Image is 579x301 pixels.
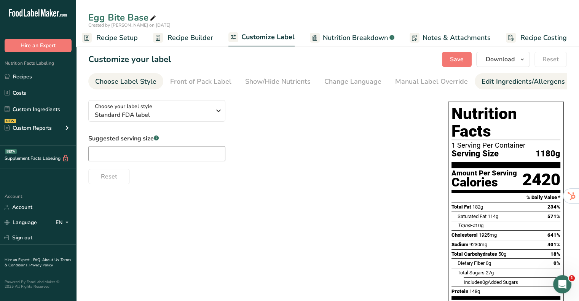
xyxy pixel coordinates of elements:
[547,232,560,238] span: 641%
[5,119,16,123] div: NEW
[569,275,575,281] span: 1
[458,223,477,228] span: Fat
[423,33,491,43] span: Notes & Attachments
[451,242,468,247] span: Sodium
[536,149,560,159] span: 1180g
[410,29,491,46] a: Notes & Attachments
[5,216,37,229] a: Language
[553,275,571,293] iframe: Intercom live chat
[395,76,468,87] div: Manual Label Override
[5,257,71,268] a: Terms & Conditions .
[469,242,487,247] span: 9230mg
[553,260,560,266] span: 0%
[478,223,483,228] span: 0g
[153,29,213,46] a: Recipe Builder
[451,105,560,140] h1: Nutrition Facts
[96,33,138,43] span: Recipe Setup
[95,110,211,119] span: Standard FDA label
[522,170,560,190] div: 2420
[458,270,485,276] span: Total Sugars
[486,270,494,276] span: 27g
[547,204,560,210] span: 234%
[5,257,32,263] a: Hire an Expert .
[170,76,231,87] div: Front of Pack Label
[520,33,567,43] span: Recipe Costing
[95,102,152,110] span: Choose your label style
[486,55,515,64] span: Download
[5,39,72,52] button: Hire an Expert
[469,288,480,294] span: 148g
[88,169,130,184] button: Reset
[451,170,517,177] div: Amount Per Serving
[542,55,559,64] span: Reset
[101,172,117,181] span: Reset
[442,52,472,67] button: Save
[472,204,483,210] span: 182g
[82,29,138,46] a: Recipe Setup
[88,53,171,66] h1: Customize your label
[458,213,486,219] span: Saturated Fat
[451,193,560,202] section: % Daily Value *
[547,213,560,219] span: 571%
[451,177,517,188] div: Calories
[241,32,295,42] span: Customize Label
[476,52,530,67] button: Download
[5,149,17,154] div: BETA
[324,76,381,87] div: Change Language
[245,76,311,87] div: Show/Hide Nutrients
[228,29,295,47] a: Customize Label
[498,251,506,257] span: 50g
[451,232,478,238] span: Cholesterol
[486,260,491,266] span: 0g
[451,204,471,210] span: Total Fat
[5,124,52,132] div: Custom Reports
[88,100,225,122] button: Choose your label style Standard FDA label
[482,279,488,285] span: 0g
[310,29,394,46] a: Nutrition Breakdown
[506,29,567,46] a: Recipe Costing
[458,260,485,266] span: Dietary Fiber
[56,218,72,227] div: EN
[451,142,560,149] div: 1 Serving Per Container
[323,33,388,43] span: Nutrition Breakdown
[450,55,464,64] span: Save
[479,232,497,238] span: 1925mg
[547,242,560,247] span: 401%
[534,52,567,67] button: Reset
[464,279,518,285] span: Includes Added Sugars
[451,288,468,294] span: Protein
[167,33,213,43] span: Recipe Builder
[5,280,72,289] div: Powered By FoodLabelMaker © 2025 All Rights Reserved
[458,223,470,228] i: Trans
[451,251,497,257] span: Total Carbohydrates
[88,134,225,143] label: Suggested serving size
[550,251,560,257] span: 18%
[482,76,578,87] div: Edit Ingredients/Allergens List
[88,11,158,24] div: Egg Bite Base
[488,213,498,219] span: 114g
[451,149,499,159] span: Serving Size
[95,76,156,87] div: Choose Label Style
[88,22,171,28] span: Created by [PERSON_NAME] on [DATE]
[33,257,42,263] a: FAQ .
[42,257,61,263] a: About Us .
[29,263,53,268] a: Privacy Policy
